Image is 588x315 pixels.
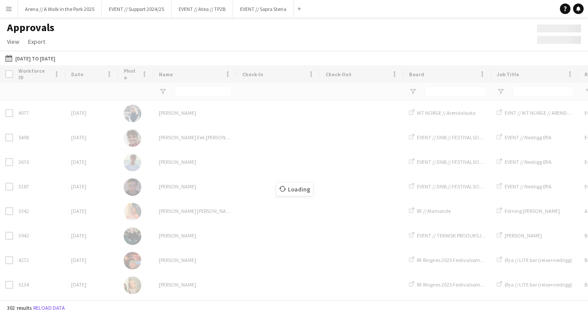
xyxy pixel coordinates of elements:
span: View [7,38,19,46]
button: EVENT // Sopra Steria [233,0,294,18]
span: Loading [276,183,313,196]
button: Reload data [32,303,67,313]
button: EVENT // Atea // TP2B [172,0,233,18]
a: View [4,36,23,47]
span: Export [28,38,45,46]
a: Export [25,36,49,47]
button: Arena // A Walk in the Park 2025 [18,0,102,18]
button: [DATE] to [DATE] [4,53,57,64]
button: EVENT // Support 2024/25 [102,0,172,18]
